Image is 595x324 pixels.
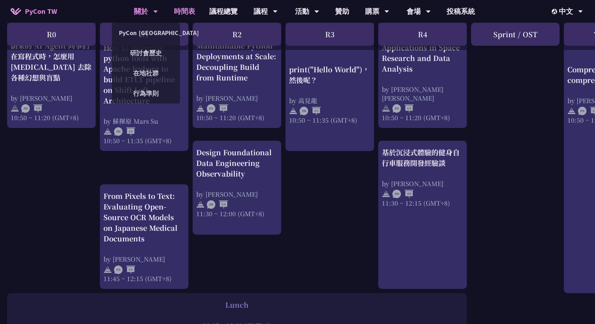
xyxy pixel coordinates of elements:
[300,107,321,115] img: ZHEN.371966e.svg
[21,104,42,113] img: ZHZH.38617ef.svg
[103,21,185,145] a: How to integrate python tools with Apache Iceberg to build ETLT pipeline on Shift-Left Architectu...
[112,85,180,102] a: 行為準則
[567,107,576,115] img: svg+xml;base64,PHN2ZyB4bWxucz0iaHR0cDovL3d3dy53My5vcmcvMjAwMC9zdmciIHdpZHRoPSIyNCIgaGVpZ2h0PSIyNC...
[207,200,228,209] img: ZHEN.371966e.svg
[471,23,560,46] div: Sprint / OST
[289,21,370,145] a: print("Hello World")，然後呢？ by 高見龍 10:50 ~ 11:35 (GMT+8)
[289,96,370,105] div: by 高見龍
[103,191,185,244] div: From Pixels to Text: Evaluating Open-Source OCR Models on Japanese Medical Documents
[103,136,185,145] div: 10:50 ~ 11:35 (GMT+8)
[382,104,390,113] img: svg+xml;base64,PHN2ZyB4bWxucz0iaHR0cDovL3d3dy53My5vcmcvMjAwMC9zdmciIHdpZHRoPSIyNCIgaGVpZ2h0PSIyNC...
[103,117,185,125] div: by 蘇揮原 Mars Su
[103,128,112,136] img: svg+xml;base64,PHN2ZyB4bWxucz0iaHR0cDovL3d3dy53My5vcmcvMjAwMC9zdmciIHdpZHRoPSIyNCIgaGVpZ2h0PSIyNC...
[382,21,463,122] a: Exploring NASA's Use of Python: Applications in Space Research and Data Analysis by [PERSON_NAME]...
[11,8,21,15] img: Home icon of PyCon TW 2025
[4,2,64,20] a: PyCon TW
[112,24,180,41] a: PyCon [GEOGRAPHIC_DATA]
[196,200,205,209] img: svg+xml;base64,PHN2ZyB4bWxucz0iaHR0cDovL3d3dy53My5vcmcvMjAwMC9zdmciIHdpZHRoPSIyNCIgaGVpZ2h0PSIyNC...
[382,113,463,122] div: 10:50 ~ 11:20 (GMT+8)
[114,128,135,136] img: ZHEN.371966e.svg
[11,21,92,122] a: 請來的 AI Agent 同事們在寫程式時，怎麼用 [MEDICAL_DATA] 去除各種幻想與盲點 by [PERSON_NAME] 10:50 ~ 11:20 (GMT+8)
[392,190,414,198] img: ZHZH.38617ef.svg
[196,190,278,199] div: by [PERSON_NAME]
[196,147,278,179] div: Design Foundational Data Engineering Observability
[382,147,463,168] div: 基於沉浸式體驗的健身自行車服務開發經驗談
[378,23,467,46] div: R4
[285,23,374,46] div: R3
[289,107,297,115] img: svg+xml;base64,PHN2ZyB4bWxucz0iaHR0cDovL3d3dy53My5vcmcvMjAwMC9zdmciIHdpZHRoPSIyNCIgaGVpZ2h0PSIyNC...
[196,147,278,229] a: Design Foundational Data Engineering Observability by [PERSON_NAME] 11:30 ~ 12:00 (GMT+8)
[11,104,19,113] img: svg+xml;base64,PHN2ZyB4bWxucz0iaHR0cDovL3d3dy53My5vcmcvMjAwMC9zdmciIHdpZHRoPSIyNCIgaGVpZ2h0PSIyNC...
[196,104,205,113] img: svg+xml;base64,PHN2ZyB4bWxucz0iaHR0cDovL3d3dy53My5vcmcvMjAwMC9zdmciIHdpZHRoPSIyNCIgaGVpZ2h0PSIyNC...
[196,113,278,122] div: 10:50 ~ 11:20 (GMT+8)
[11,300,463,310] div: Lunch
[196,94,278,102] div: by [PERSON_NAME]
[25,6,57,17] span: PyCon TW
[103,266,112,274] img: svg+xml;base64,PHN2ZyB4bWxucz0iaHR0cDovL3d3dy53My5vcmcvMjAwMC9zdmciIHdpZHRoPSIyNCIgaGVpZ2h0PSIyNC...
[100,23,188,46] div: R1
[382,199,463,207] div: 11:30 ~ 12:15 (GMT+8)
[114,266,135,274] img: ENEN.5a408d1.svg
[392,104,414,113] img: ENEN.5a408d1.svg
[196,21,278,122] a: Maintainable Python Deployments at Scale: Decoupling Build from Runtime by [PERSON_NAME] 10:50 ~ ...
[11,94,92,102] div: by [PERSON_NAME]
[289,64,370,85] div: print("Hello World")，然後呢？
[382,179,463,188] div: by [PERSON_NAME]
[552,9,559,14] img: Locale Icon
[103,274,185,283] div: 11:45 ~ 12:15 (GMT+8)
[207,104,228,113] img: ENEN.5a408d1.svg
[103,42,185,106] div: How to integrate python tools with Apache Iceberg to build ETLT pipeline on Shift-Left Architecture
[196,209,278,218] div: 11:30 ~ 12:00 (GMT+8)
[382,85,463,102] div: by [PERSON_NAME] [PERSON_NAME]
[7,23,96,46] div: R0
[289,115,370,124] div: 10:50 ~ 11:35 (GMT+8)
[103,255,185,263] div: by [PERSON_NAME]
[11,113,92,122] div: 10:50 ~ 11:20 (GMT+8)
[196,40,278,83] div: Maintainable Python Deployments at Scale: Decoupling Build from Runtime
[112,45,180,61] a: 研討會歷史
[112,65,180,82] a: 在地社群
[382,147,463,283] a: 基於沉浸式體驗的健身自行車服務開發經驗談 by [PERSON_NAME] 11:30 ~ 12:15 (GMT+8)
[11,40,92,83] div: 請來的 AI Agent 同事們在寫程式時，怎麼用 [MEDICAL_DATA] 去除各種幻想與盲點
[103,191,185,283] a: From Pixels to Text: Evaluating Open-Source OCR Models on Japanese Medical Documents by [PERSON_N...
[382,190,390,198] img: svg+xml;base64,PHN2ZyB4bWxucz0iaHR0cDovL3d3dy53My5vcmcvMjAwMC9zdmciIHdpZHRoPSIyNCIgaGVpZ2h0PSIyNC...
[193,23,281,46] div: R2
